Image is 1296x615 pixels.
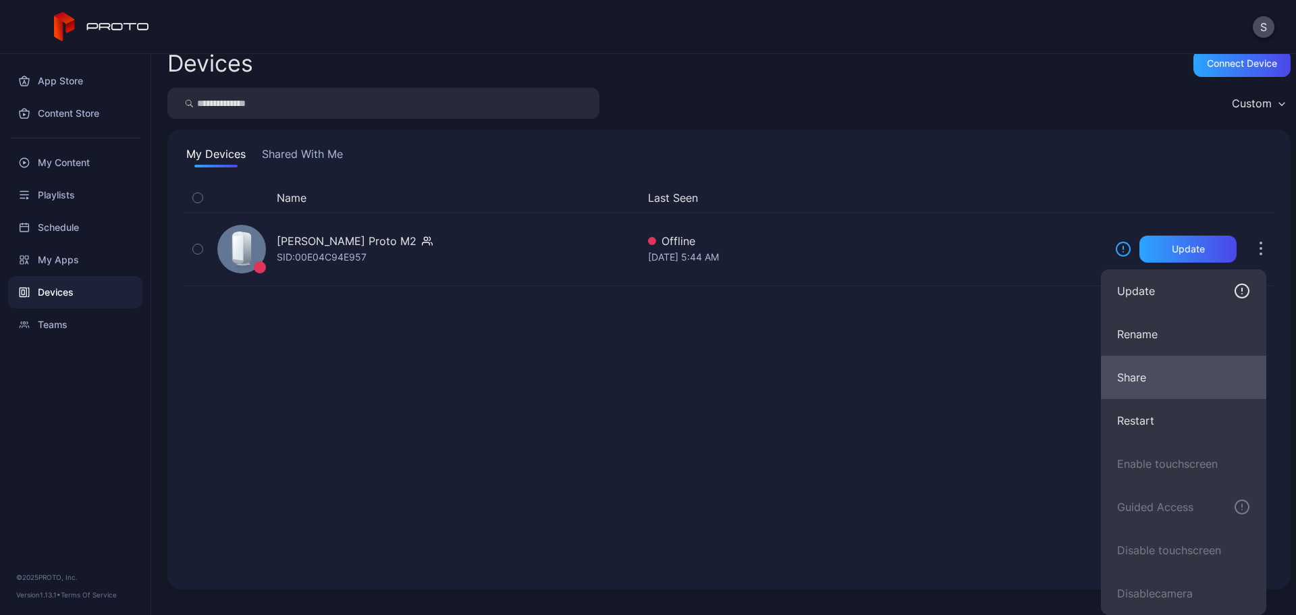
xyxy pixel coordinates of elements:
[1247,190,1274,206] div: Options
[1117,499,1193,515] div: Guided Access
[16,591,61,599] span: Version 1.13.1 •
[1253,16,1274,38] button: S
[648,190,1099,206] button: Last Seen
[167,51,253,76] h2: Devices
[8,179,142,211] a: Playlists
[8,211,142,244] a: Schedule
[277,233,416,249] div: [PERSON_NAME] Proto M2
[8,146,142,179] a: My Content
[277,190,306,206] button: Name
[1101,572,1266,615] button: Disablecamera
[184,146,248,167] button: My Devices
[8,276,142,309] a: Devices
[648,233,1104,249] div: Offline
[8,97,142,130] a: Content Store
[1101,485,1266,529] button: Guided Access
[1193,50,1291,77] button: Connect device
[648,249,1104,265] div: [DATE] 5:44 AM
[8,244,142,276] a: My Apps
[1101,269,1266,313] button: Update
[1139,236,1237,263] button: Update
[8,309,142,341] a: Teams
[1110,190,1231,206] div: Update Device
[259,146,346,167] button: Shared With Me
[1232,97,1272,110] div: Custom
[1101,529,1266,572] button: Disable touchscreen
[16,572,134,583] div: © 2025 PROTO, Inc.
[61,591,117,599] a: Terms Of Service
[1172,244,1205,255] div: Update
[1101,356,1266,399] button: Share
[1101,442,1266,485] button: Enable touchscreen
[1225,88,1291,119] button: Custom
[277,249,367,265] div: SID: 00E04C94E957
[8,65,142,97] a: App Store
[1207,58,1277,69] div: Connect device
[1117,283,1155,299] div: Update
[1101,399,1266,442] button: Restart
[1101,313,1266,356] button: Rename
